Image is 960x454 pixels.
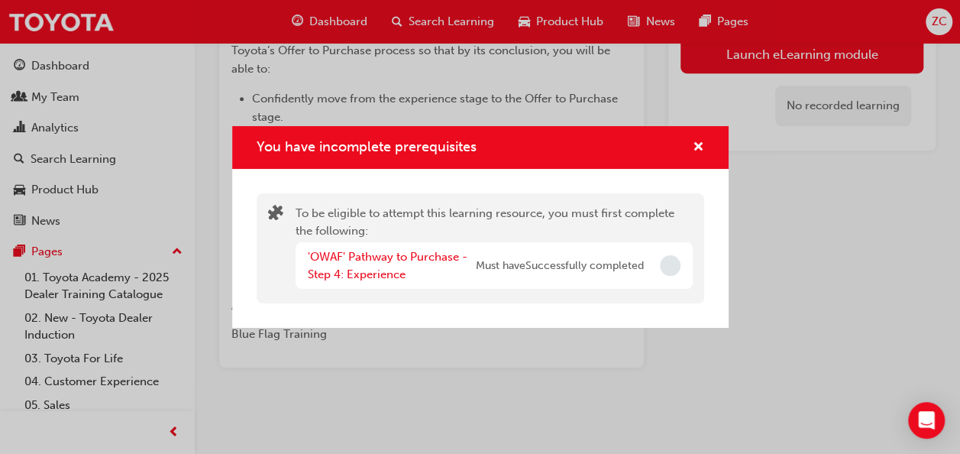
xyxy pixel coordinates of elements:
[308,250,467,281] a: 'OWAF' Pathway to Purchase - Step 4: Experience
[476,258,644,275] span: Must have Successfully completed
[257,138,477,155] span: You have incomplete prerequisites
[296,205,693,292] div: To be eligible to attempt this learning resource, you must first complete the following:
[232,126,729,329] div: You have incomplete prerequisites
[693,138,704,157] button: cross-icon
[268,206,283,224] span: puzzle-icon
[693,141,704,155] span: cross-icon
[908,402,945,439] div: Open Intercom Messenger
[660,255,680,276] span: Incomplete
